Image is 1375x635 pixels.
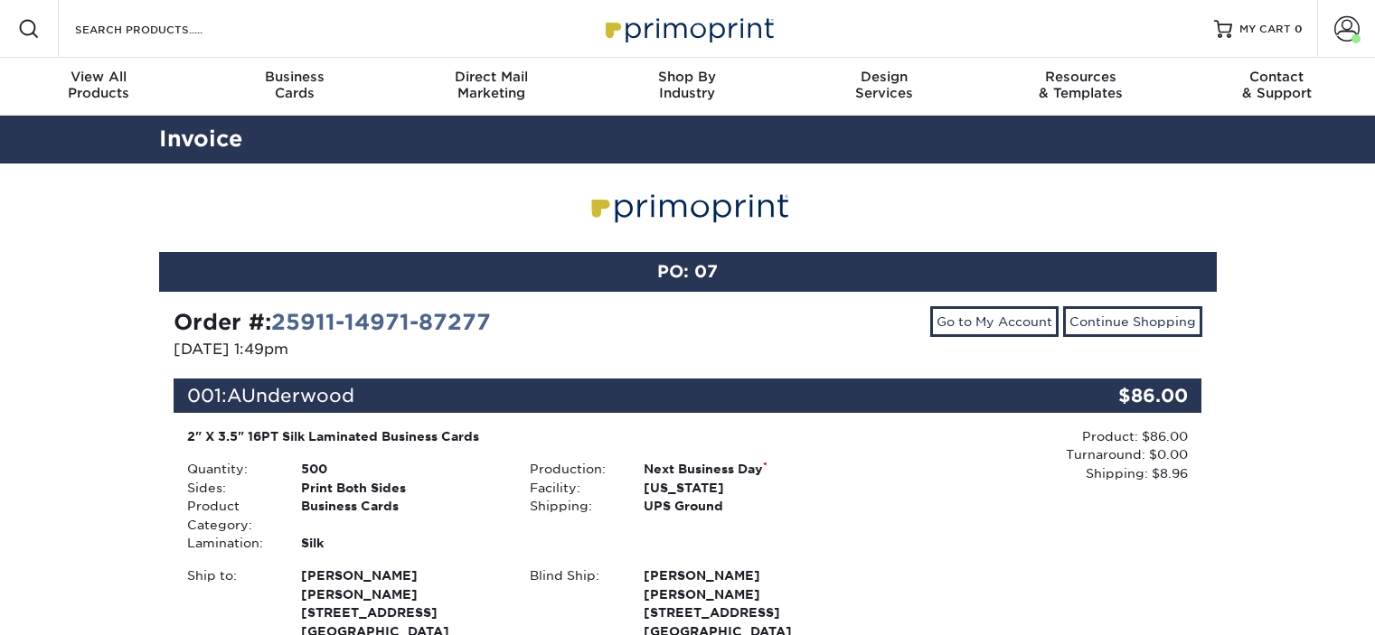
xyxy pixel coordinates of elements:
[146,123,1230,156] h2: Invoice
[930,306,1059,337] a: Go to My Account
[271,309,491,335] a: 25911-14971-87277
[582,183,794,229] img: Primoprint
[174,339,674,360] p: [DATE] 1:49pm
[589,58,786,116] a: Shop ByIndustry
[1179,58,1375,116] a: Contact& Support
[589,69,786,101] div: Industry
[859,427,1188,482] div: Product: $86.00 Turnaround: $0.00 Shipping: $8.96
[393,58,589,116] a: Direct MailMarketing
[982,69,1178,85] span: Resources
[1239,22,1291,37] span: MY CART
[196,69,392,101] div: Cards
[644,603,845,621] span: [STREET_ADDRESS]
[174,534,287,552] div: Lamination:
[982,58,1178,116] a: Resources& Templates
[1063,306,1202,337] a: Continue Shopping
[174,497,287,534] div: Product Category:
[159,252,1217,292] div: PO: 07
[196,69,392,85] span: Business
[786,69,982,85] span: Design
[644,585,845,603] span: [PERSON_NAME]
[1031,378,1202,413] div: $86.00
[1179,69,1375,85] span: Contact
[516,460,630,478] div: Production:
[786,69,982,101] div: Services
[393,69,589,101] div: Marketing
[196,58,392,116] a: BusinessCards
[1295,23,1303,35] span: 0
[174,378,1031,413] div: 001:
[630,479,859,497] div: [US_STATE]
[301,585,503,603] span: [PERSON_NAME]
[287,460,516,478] div: 500
[287,497,516,534] div: Business Cards
[301,566,503,584] span: [PERSON_NAME]
[393,69,589,85] span: Direct Mail
[982,69,1178,101] div: & Templates
[630,460,859,478] div: Next Business Day
[630,497,859,515] div: UPS Ground
[598,9,778,48] img: Primoprint
[73,18,250,40] input: SEARCH PRODUCTS.....
[174,479,287,497] div: Sides:
[174,460,287,478] div: Quantity:
[1179,69,1375,101] div: & Support
[227,385,354,406] span: AUnderwood
[589,69,786,85] span: Shop By
[644,566,845,584] span: [PERSON_NAME]
[516,479,630,497] div: Facility:
[174,309,491,335] strong: Order #:
[786,58,982,116] a: DesignServices
[516,497,630,515] div: Shipping:
[287,479,516,497] div: Print Both Sides
[301,603,503,621] span: [STREET_ADDRESS]
[287,534,516,552] div: Silk
[187,427,846,445] div: 2" X 3.5" 16PT Silk Laminated Business Cards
